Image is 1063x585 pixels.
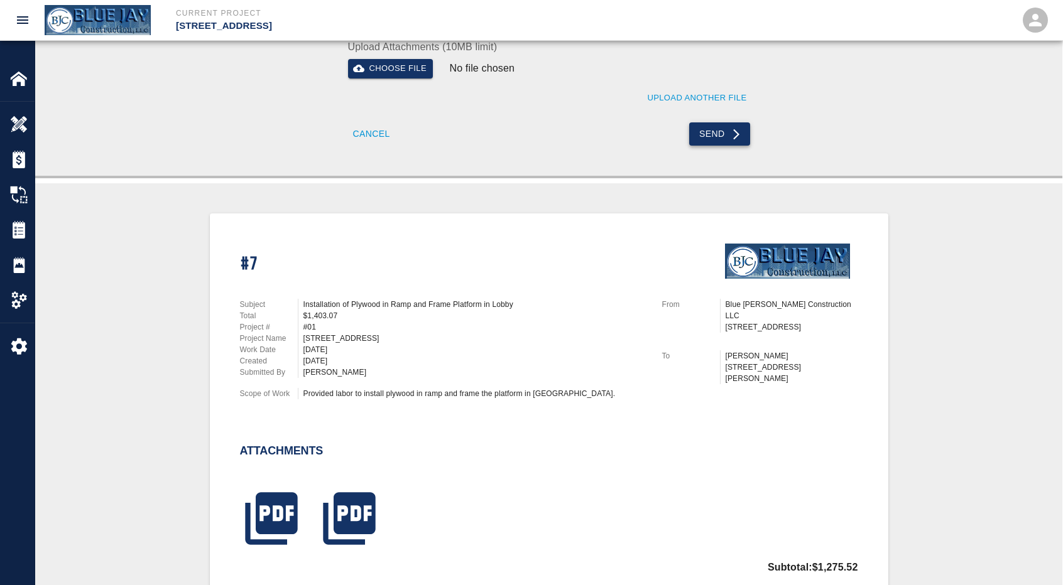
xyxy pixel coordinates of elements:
img: Blue Jay Construction LLC [45,5,151,35]
div: [PERSON_NAME] [303,367,647,378]
h2: Attachments [240,444,324,458]
button: Send [689,122,750,146]
iframe: Chat Widget [1000,525,1063,585]
p: Subject [240,299,298,310]
p: Project Name [240,333,298,344]
div: $1,403.07 [303,310,647,321]
p: Blue [PERSON_NAME] Construction LLC [726,299,858,321]
div: [DATE] [303,344,647,355]
p: Project # [240,321,298,333]
p: [STREET_ADDRESS][PERSON_NAME] [726,362,858,384]
button: Cancel [348,122,395,146]
p: Total [240,310,298,321]
img: Blue Jay Construction LLC [725,244,850,279]
div: Provided labor to install plywood in ramp and frame the platform in [GEOGRAPHIC_DATA]. [303,388,647,399]
p: Work Date [240,344,298,355]
p: To [662,350,720,362]
p: Scope of Work [240,388,298,399]
p: [STREET_ADDRESS] [726,321,858,333]
p: [STREET_ADDRESS] [176,19,599,33]
label: Upload Attachments (10MB limit) [348,40,750,54]
p: No file chosen [450,61,515,76]
div: [STREET_ADDRESS] [303,333,647,344]
div: [DATE] [303,355,647,367]
p: From [662,299,720,310]
p: [PERSON_NAME] [726,350,858,362]
p: Current Project [176,8,599,19]
button: Upload Another File [644,89,750,108]
button: Choose file [348,59,433,78]
p: Created [240,355,298,367]
div: Installation of Plywood in Ramp and Frame Platform in Lobby [303,299,647,310]
p: Submitted By [240,367,298,378]
div: #01 [303,321,647,333]
button: open drawer [8,5,38,35]
h1: #7 [240,254,258,274]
